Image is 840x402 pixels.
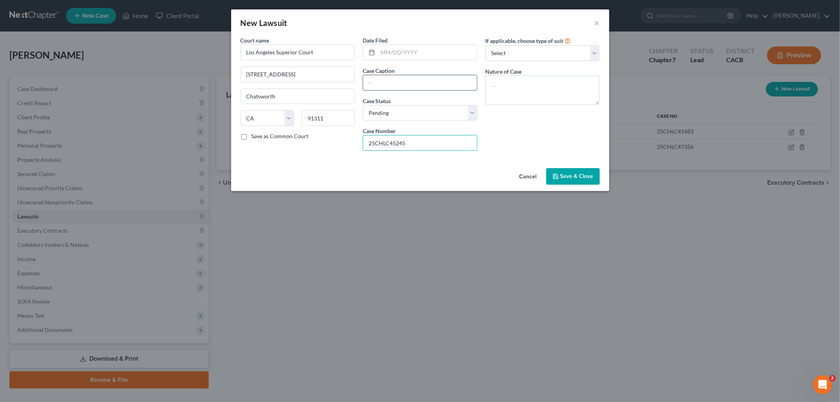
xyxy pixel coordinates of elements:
[363,67,395,75] label: Case Caption
[513,169,543,185] button: Cancel
[241,37,269,44] span: Court name
[594,18,600,28] button: ×
[252,132,309,140] label: Save as Common Court
[829,375,836,382] span: 2
[560,173,593,180] span: Save & Close
[378,45,477,60] input: MM/DD/YYYY
[363,135,477,150] input: #
[485,37,563,45] label: If applicable, choose type of suit
[485,67,521,76] label: Nature of Case
[363,36,388,44] label: Date Filed
[302,110,355,126] input: Enter zip...
[241,89,355,104] input: Enter city...
[363,98,391,104] span: Case Status
[259,18,287,28] span: Lawsuit
[241,67,355,82] input: Enter address...
[546,168,600,185] button: Save & Close
[363,75,477,90] input: --
[241,44,355,60] input: Search court by name...
[813,375,832,394] iframe: Intercom live chat
[241,18,258,28] span: New
[363,127,396,135] label: Case Number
